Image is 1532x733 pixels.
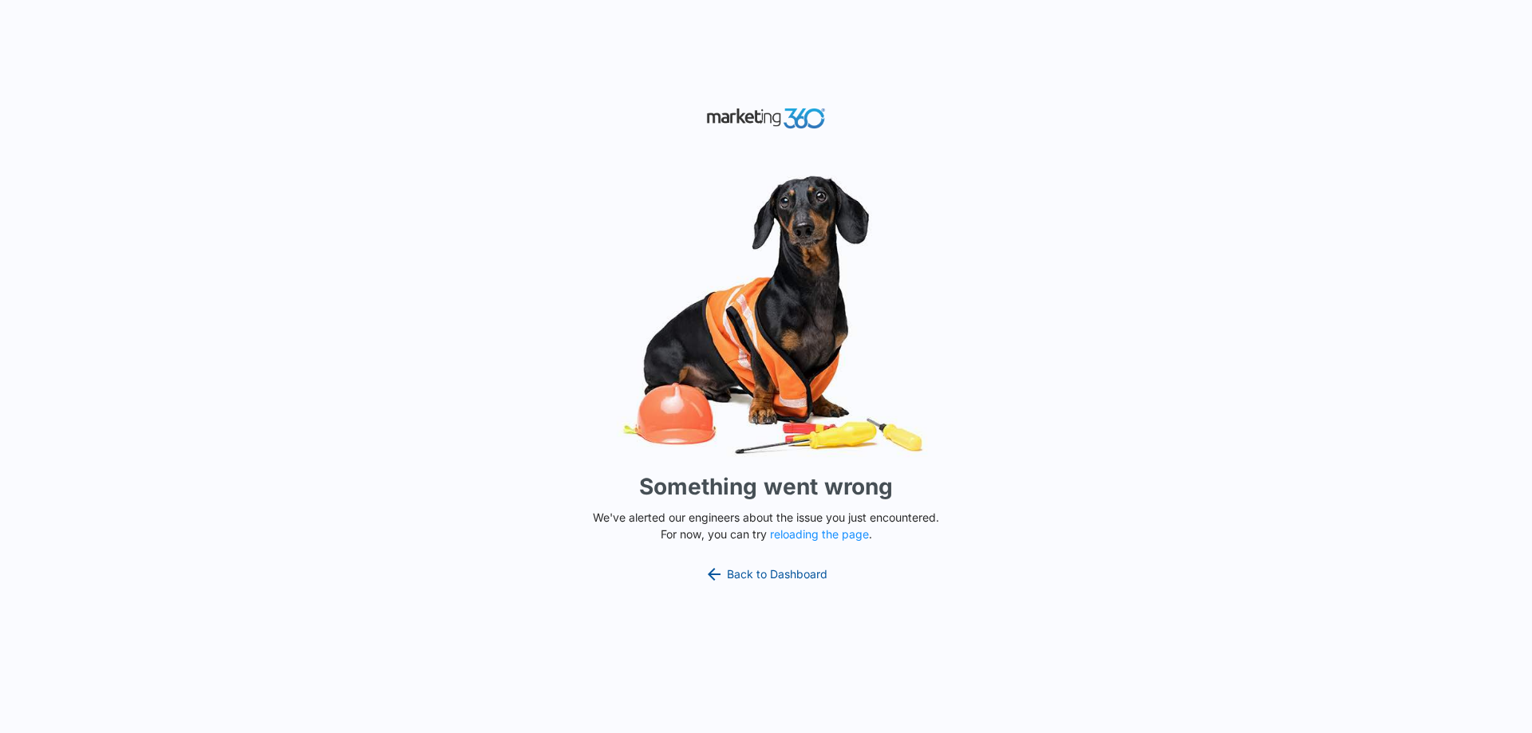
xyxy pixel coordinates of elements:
[706,104,826,132] img: Marketing 360 Logo
[586,509,946,542] p: We've alerted our engineers about the issue you just encountered. For now, you can try .
[770,528,869,541] button: reloading the page
[705,565,827,584] a: Back to Dashboard
[527,166,1005,463] img: Sad Dog
[639,470,893,503] h1: Something went wrong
